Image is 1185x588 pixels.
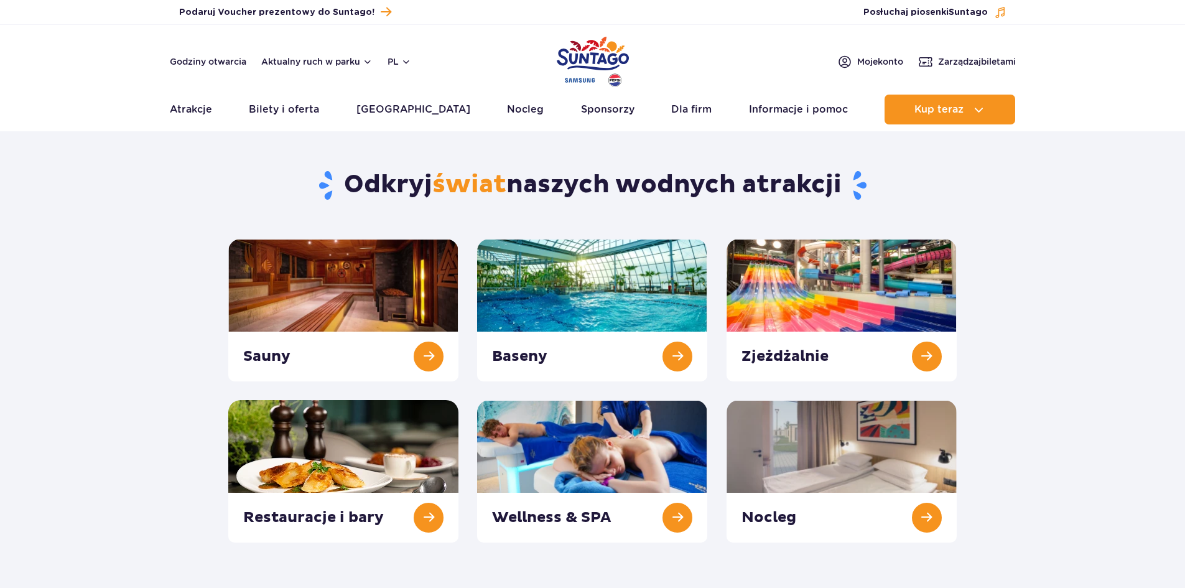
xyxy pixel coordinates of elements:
a: Informacje i pomoc [749,95,848,124]
h1: Odkryj naszych wodnych atrakcji [228,169,957,202]
a: Park of Poland [557,31,629,88]
span: Zarządzaj biletami [938,55,1016,68]
span: Podaruj Voucher prezentowy do Suntago! [179,6,374,19]
span: Kup teraz [914,104,964,115]
span: Posłuchaj piosenki [863,6,988,19]
a: Dla firm [671,95,712,124]
a: Mojekonto [837,54,903,69]
a: Podaruj Voucher prezentowy do Suntago! [179,4,391,21]
span: świat [432,169,506,200]
a: Sponsorzy [581,95,634,124]
span: Suntago [949,8,988,17]
a: Zarządzajbiletami [918,54,1016,69]
button: Posłuchaj piosenkiSuntago [863,6,1006,19]
span: Moje konto [857,55,903,68]
a: Atrakcje [170,95,212,124]
a: Godziny otwarcia [170,55,246,68]
a: Bilety i oferta [249,95,319,124]
a: [GEOGRAPHIC_DATA] [356,95,470,124]
button: Aktualny ruch w parku [261,57,373,67]
button: pl [388,55,411,68]
a: Nocleg [507,95,544,124]
button: Kup teraz [885,95,1015,124]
